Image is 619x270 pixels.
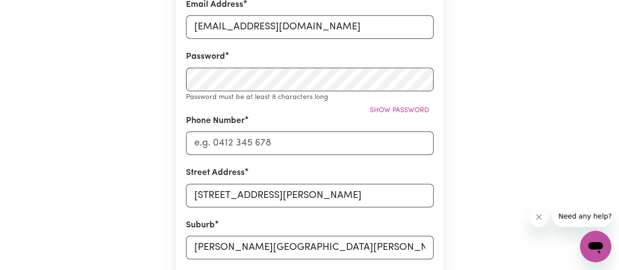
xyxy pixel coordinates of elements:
span: Need any help? [6,7,59,15]
span: Show password [370,107,429,114]
label: Password [186,50,225,63]
input: e.g. North Bondi, New South Wales [186,236,434,259]
small: Password must be at least 8 characters long [186,94,328,101]
input: e.g. 0412 345 678 [186,131,434,155]
iframe: Close message [529,207,549,227]
iframe: Button to launch messaging window [580,231,611,262]
input: e.g. 221B Victoria St [186,184,434,207]
label: Suburb [186,219,215,232]
input: e.g. daniela.d88@gmail.com [186,15,434,39]
label: Phone Number [186,115,245,127]
label: Street Address [186,167,245,179]
button: Show password [366,103,434,118]
iframe: Message from company [552,205,611,227]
